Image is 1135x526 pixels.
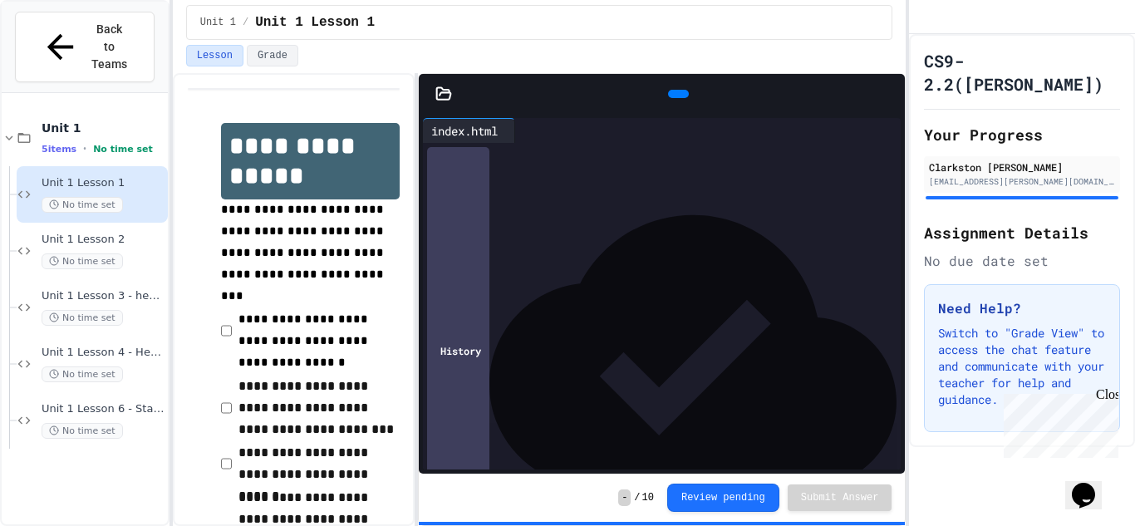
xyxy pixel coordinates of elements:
span: Unit 1 Lesson 1 [42,176,165,190]
button: Lesson [186,45,243,66]
span: 5 items [42,144,76,155]
button: Submit Answer [788,484,892,511]
span: Unit 1 Lesson 3 - heading and paragraph tags [42,289,165,303]
div: index.html [423,122,506,140]
span: Unit 1 [42,120,165,135]
span: / [243,16,248,29]
span: - [618,489,631,506]
p: Switch to "Grade View" to access the chat feature and communicate with your teacher for help and ... [938,325,1106,408]
span: Unit 1 Lesson 2 [42,233,165,247]
h1: CS9-2.2([PERSON_NAME]) [924,49,1120,96]
div: [EMAIL_ADDRESS][PERSON_NAME][DOMAIN_NAME] [929,175,1115,188]
span: • [83,142,86,155]
span: No time set [42,310,123,326]
div: No due date set [924,251,1120,271]
h3: Need Help? [938,298,1106,318]
div: Chat with us now!Close [7,7,115,106]
span: Unit 1 Lesson 1 [255,12,375,32]
span: / [634,491,640,504]
button: Review pending [667,484,779,512]
span: Unit 1 Lesson 4 - Headlines Lab [42,346,165,360]
h2: Assignment Details [924,221,1120,244]
span: 10 [642,491,654,504]
span: No time set [42,253,123,269]
iframe: chat widget [1065,460,1118,509]
span: Submit Answer [801,491,879,504]
span: Unit 1 Lesson 6 - Station 1 Build [42,402,165,416]
h2: Your Progress [924,123,1120,146]
span: Back to Teams [90,21,129,73]
span: No time set [42,423,123,439]
div: Clarkston [PERSON_NAME] [929,160,1115,175]
button: Grade [247,45,298,66]
button: Back to Teams [15,12,155,82]
iframe: chat widget [997,387,1118,458]
div: index.html [423,118,515,143]
span: No time set [42,366,123,382]
span: No time set [93,144,153,155]
span: No time set [42,197,123,213]
span: Unit 1 [200,16,236,29]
